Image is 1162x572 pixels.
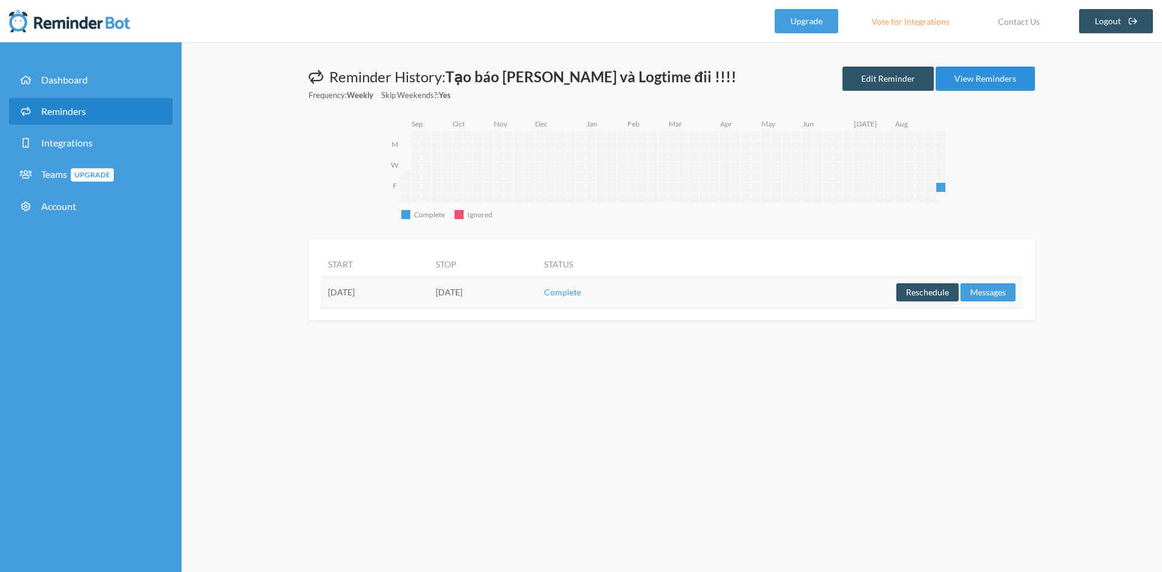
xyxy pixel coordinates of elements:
[393,181,397,190] text: F
[983,9,1055,33] a: Contact Us
[381,90,451,101] small: Skip Weekends?:
[586,119,597,128] text: Jan
[321,277,428,307] td: [DATE]
[9,193,172,220] a: Account
[467,210,493,219] text: Ignored
[803,119,814,128] text: Jun
[309,90,373,101] small: Frequency:
[537,277,672,307] td: Complete
[439,90,451,100] strong: Yes
[428,252,536,277] th: Stop
[453,119,465,128] text: Oct
[41,74,88,85] span: Dashboard
[391,160,399,169] text: W
[414,210,445,219] text: Complete
[494,119,508,128] text: Nov
[842,67,934,91] a: Edit Reminder
[896,283,959,301] button: Reschedule
[669,119,682,128] text: Mar
[535,119,548,128] text: Dec
[347,90,373,100] strong: Weekly
[445,68,737,85] strong: Tạo báo [PERSON_NAME] và Logtime đii !!!!
[41,200,76,212] span: Account
[895,119,908,128] text: Aug
[9,9,130,33] img: Reminder Bot
[41,105,86,117] span: Reminders
[960,283,1016,301] button: Messages
[628,119,640,128] text: Feb
[9,161,172,188] a: TeamsUpgrade
[9,130,172,156] a: Integrations
[321,252,428,277] th: Start
[537,252,672,277] th: Status
[1079,9,1154,33] a: Logout
[720,119,732,128] text: Apr
[412,119,423,128] text: Sep
[9,98,172,125] a: Reminders
[9,67,172,93] a: Dashboard
[41,168,114,180] span: Teams
[856,9,965,33] a: Vote for Integrations
[761,119,776,128] text: May
[775,9,838,33] a: Upgrade
[41,137,93,148] span: Integrations
[854,119,877,128] text: [DATE]
[71,168,114,182] span: Upgrade
[936,67,1035,91] a: View Reminders
[392,140,398,149] text: M
[309,67,737,87] h1: Reminder History:
[428,277,536,307] td: [DATE]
